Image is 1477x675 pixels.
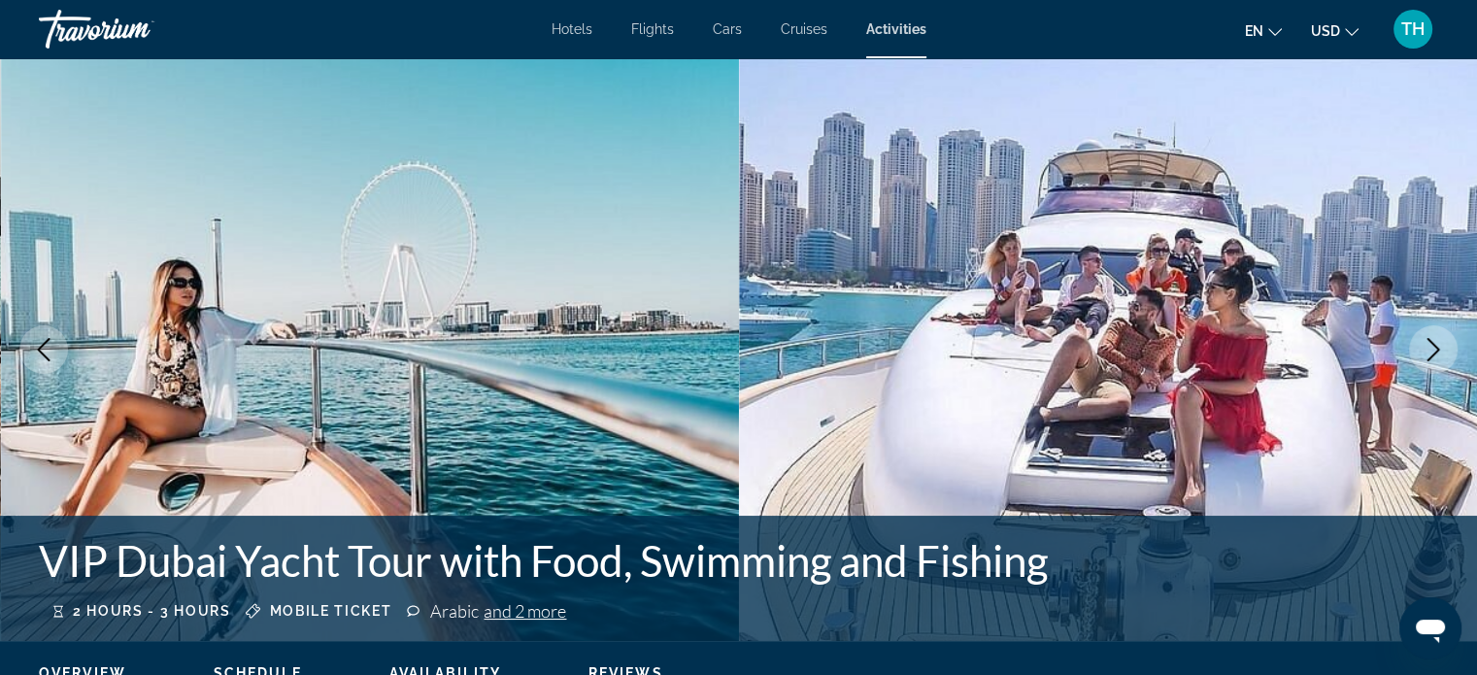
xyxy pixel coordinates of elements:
span: 2 hours - 3 hours [73,603,231,619]
iframe: Button to launch messaging window [1399,597,1461,659]
button: Change language [1245,17,1282,45]
div: Arabic [430,600,566,622]
a: Hotels [552,21,592,37]
span: en [1245,23,1263,39]
button: Change currency [1311,17,1359,45]
a: Flights [631,21,674,37]
a: Travorium [39,4,233,54]
a: Cruises [781,21,827,37]
span: and 2 more [484,600,566,622]
a: Activities [866,21,926,37]
button: User Menu [1388,9,1438,50]
h1: VIP Dubai Yacht Tour with Food, Swimming and Fishing [39,535,1127,586]
span: TH [1401,19,1425,39]
span: Mobile ticket [270,603,392,619]
button: Previous image [19,325,68,374]
button: Next image [1409,325,1458,374]
a: Cars [713,21,742,37]
span: USD [1311,23,1340,39]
